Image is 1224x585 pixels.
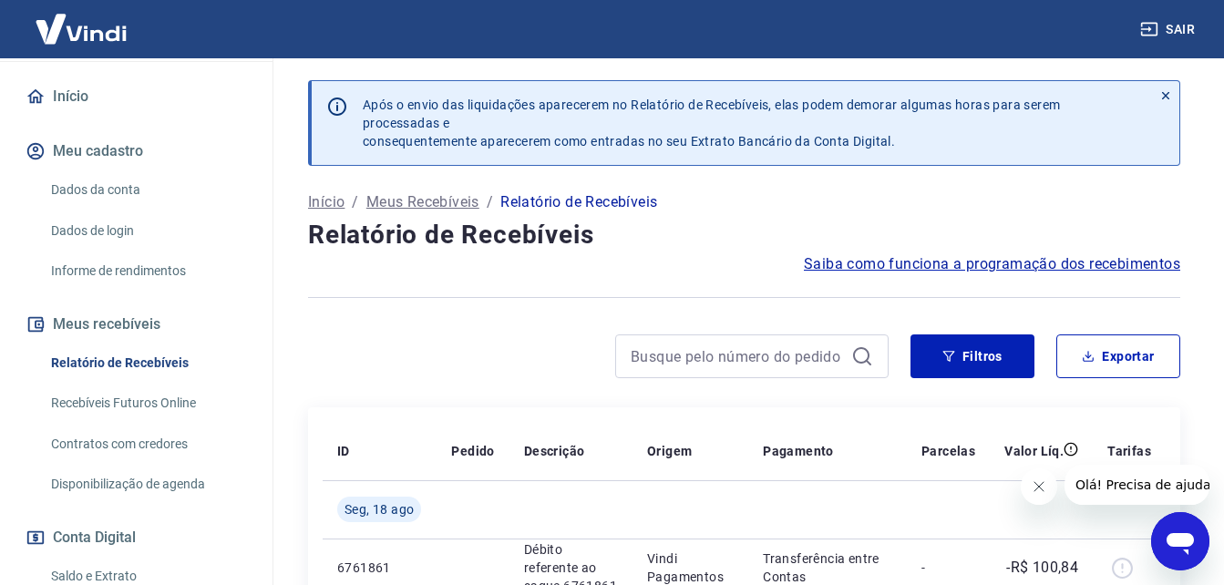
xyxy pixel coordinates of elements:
p: - [921,559,975,577]
iframe: Botão para abrir a janela de mensagens [1151,512,1209,570]
button: Sair [1137,13,1202,46]
p: Tarifas [1107,442,1151,460]
p: Após o envio das liquidações aparecerem no Relatório de Recebíveis, elas podem demorar algumas ho... [363,96,1137,150]
a: Saiba como funciona a programação dos recebimentos [804,253,1180,275]
button: Conta Digital [22,518,251,558]
a: Contratos com credores [44,426,251,463]
a: Disponibilização de agenda [44,466,251,503]
p: Pagamento [763,442,834,460]
input: Busque pelo número do pedido [631,343,844,370]
p: 6761861 [337,559,422,577]
p: Valor Líq. [1004,442,1064,460]
p: / [487,191,493,213]
p: Pedido [451,442,494,460]
p: -R$ 100,84 [1006,557,1078,579]
p: Origem [647,442,692,460]
p: / [352,191,358,213]
span: Seg, 18 ago [345,500,414,518]
iframe: Fechar mensagem [1021,468,1057,505]
button: Filtros [910,334,1034,378]
button: Meus recebíveis [22,304,251,344]
img: Vindi [22,1,140,56]
a: Início [308,191,345,213]
p: ID [337,442,350,460]
a: Dados da conta [44,171,251,209]
a: Relatório de Recebíveis [44,344,251,382]
span: Olá! Precisa de ajuda? [11,13,153,27]
a: Início [22,77,251,117]
iframe: Mensagem da empresa [1065,465,1209,505]
a: Dados de login [44,212,251,250]
a: Recebíveis Futuros Online [44,385,251,422]
a: Meus Recebíveis [366,191,479,213]
p: Descrição [524,442,585,460]
h4: Relatório de Recebíveis [308,217,1180,253]
a: Informe de rendimentos [44,252,251,290]
p: Parcelas [921,442,975,460]
p: Relatório de Recebíveis [500,191,657,213]
button: Exportar [1056,334,1180,378]
button: Meu cadastro [22,131,251,171]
